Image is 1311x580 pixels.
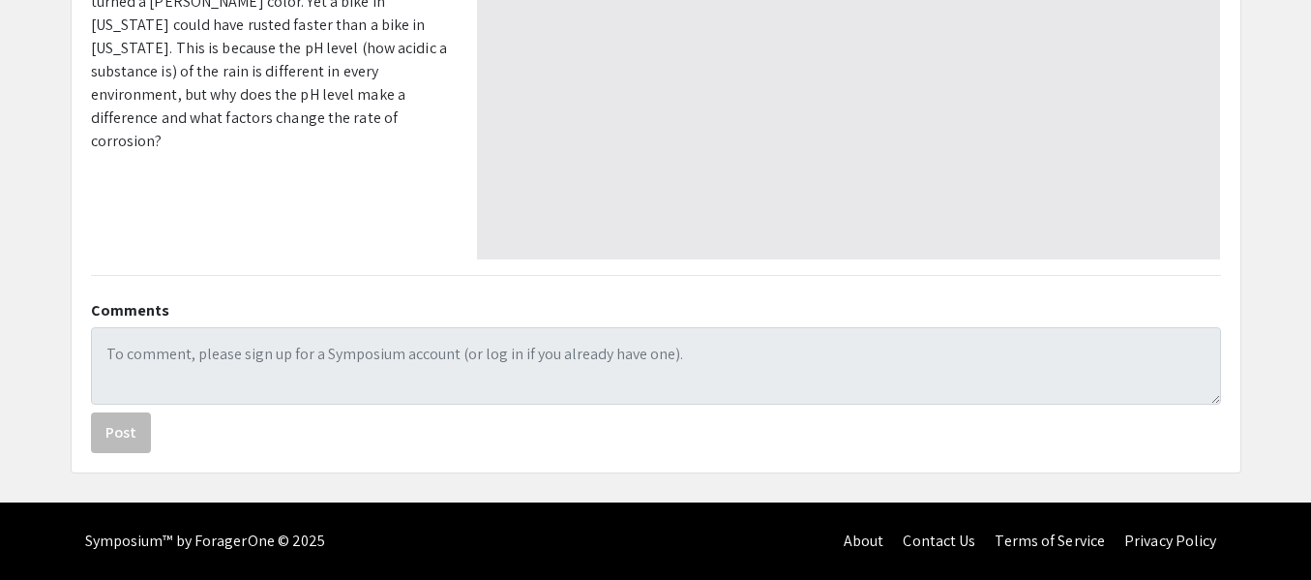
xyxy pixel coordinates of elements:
[995,531,1105,551] a: Terms of Service
[903,531,975,551] a: Contact Us
[844,531,884,551] a: About
[91,412,151,453] button: Post
[91,301,1221,320] h2: Comments
[85,503,326,580] div: Symposium™ by ForagerOne © 2025
[1229,493,1296,565] iframe: Chat
[1124,531,1216,551] a: Privacy Policy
